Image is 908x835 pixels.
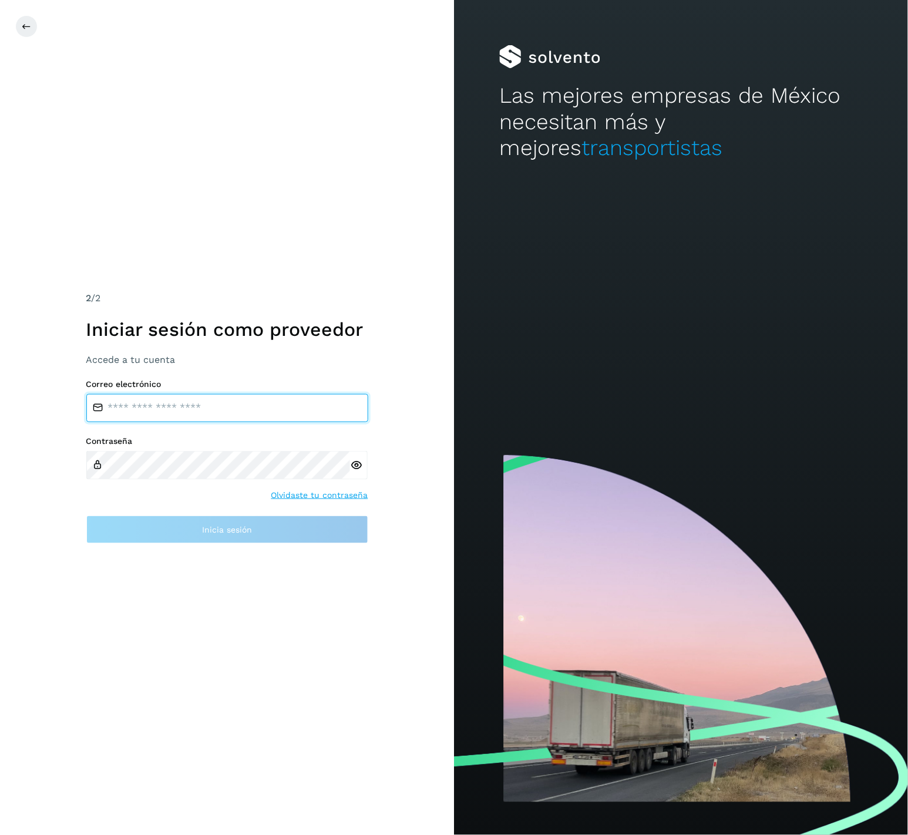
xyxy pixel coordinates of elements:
[86,379,368,389] label: Correo electrónico
[202,526,252,534] span: Inicia sesión
[86,436,368,446] label: Contraseña
[271,489,368,501] a: Olvidaste tu contraseña
[86,318,368,341] h1: Iniciar sesión como proveedor
[86,291,368,305] div: /2
[86,292,92,304] span: 2
[86,354,368,365] h3: Accede a tu cuenta
[86,516,368,544] button: Inicia sesión
[499,83,862,161] h2: Las mejores empresas de México necesitan más y mejores
[581,135,722,160] span: transportistas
